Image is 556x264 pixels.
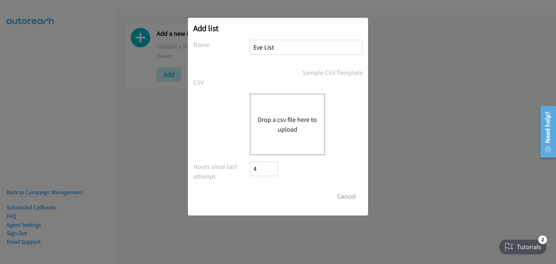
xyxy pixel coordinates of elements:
[495,233,551,259] iframe: Checklist
[193,23,363,33] h2: Add list
[258,115,317,134] button: Drop a csv file here to upload
[535,103,556,161] iframe: Resource Center
[193,40,250,50] label: Name
[330,189,363,204] button: Cancel
[193,162,250,181] label: Hours since last attempt
[302,68,363,77] a: Sample CSV Template
[193,77,250,87] label: CSV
